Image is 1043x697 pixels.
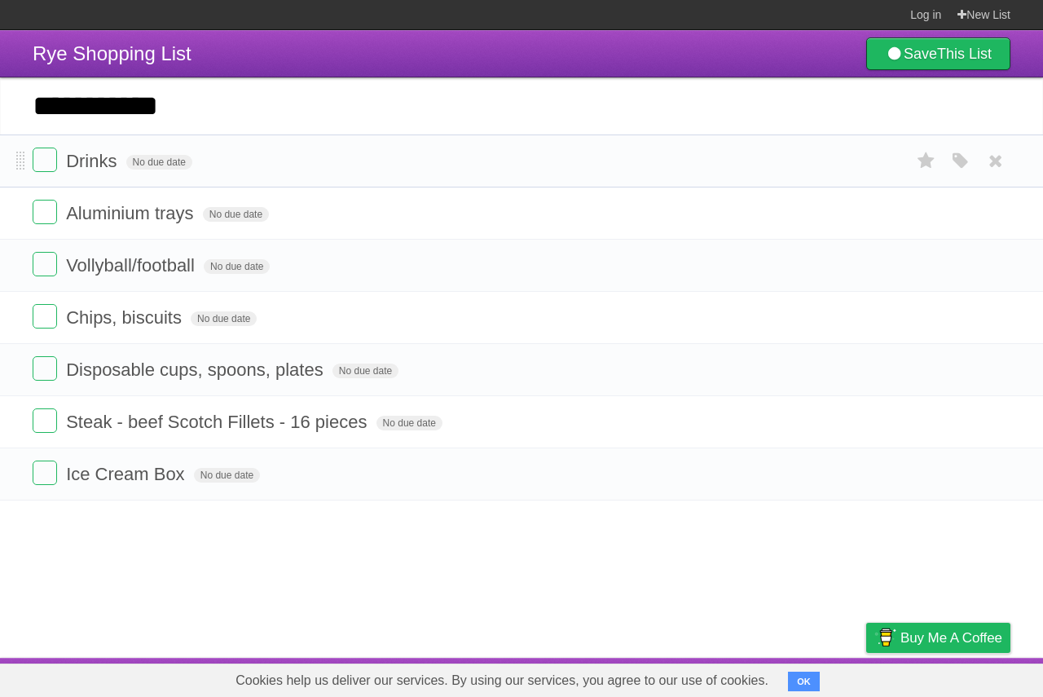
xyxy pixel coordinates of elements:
[66,307,186,328] span: Chips, biscuits
[191,311,257,326] span: No due date
[874,624,896,651] img: Buy me a coffee
[866,623,1010,653] a: Buy me a coffee
[33,461,57,485] label: Done
[126,155,192,170] span: No due date
[33,304,57,329] label: Done
[845,662,887,693] a: Privacy
[790,662,825,693] a: Terms
[33,42,191,64] span: Rye Shopping List
[911,148,942,174] label: Star task
[219,664,785,697] span: Cookies help us deliver our services. By using our services, you agree to our use of cookies.
[866,37,1010,70] a: SaveThis List
[33,148,57,172] label: Done
[66,203,197,223] span: Aluminium trays
[66,412,371,432] span: Steak - beef Scotch Fillets - 16 pieces
[908,662,1010,693] a: Suggest a feature
[33,356,57,381] label: Done
[332,364,398,378] span: No due date
[66,151,121,171] span: Drinks
[649,662,684,693] a: About
[66,255,199,276] span: Vollyball/football
[900,624,1002,652] span: Buy me a coffee
[194,468,260,483] span: No due date
[33,252,57,276] label: Done
[376,416,442,430] span: No due date
[937,46,992,62] b: This List
[33,200,57,224] label: Done
[204,259,270,274] span: No due date
[66,360,328,380] span: Disposable cups, spoons, plates
[33,408,57,433] label: Done
[66,464,189,484] span: Ice Cream Box
[788,672,820,691] button: OK
[203,207,269,222] span: No due date
[703,662,769,693] a: Developers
